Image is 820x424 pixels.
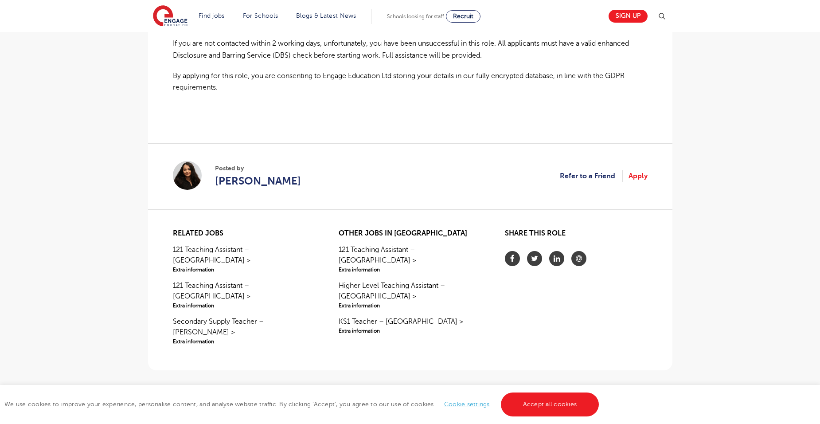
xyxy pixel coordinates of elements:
a: 121 Teaching Assistant – [GEOGRAPHIC_DATA] >Extra information [173,244,315,274]
h2: Other jobs in [GEOGRAPHIC_DATA] [339,229,481,238]
a: Secondary Supply Teacher – [PERSON_NAME] >Extra information [173,316,315,345]
a: 121 Teaching Assistant – [GEOGRAPHIC_DATA] >Extra information [339,244,481,274]
h2: Related jobs [173,229,315,238]
span: Posted by [215,164,301,173]
a: Refer to a Friend [560,170,623,182]
a: Blogs & Latest News [296,12,356,19]
a: Accept all cookies [501,393,599,416]
a: Sign up [609,10,648,23]
a: For Schools [243,12,278,19]
span: Extra information [339,266,481,274]
a: Recruit [446,10,480,23]
span: Extra information [173,266,315,274]
span: Schools looking for staff [387,13,444,20]
a: Apply [629,170,648,182]
a: Cookie settings [444,401,490,408]
span: Recruit [453,13,473,20]
p: If you are not contacted within 2 working days, unfortunately, you have been unsuccessful in this... [173,38,648,61]
h2: Share this role [505,229,647,242]
p: By applying for this role, you are consenting to Engage Education Ltd storing your details in our... [173,70,648,94]
a: Find jobs [199,12,225,19]
span: Extra information [173,338,315,345]
a: Higher Level Teaching Assistant – [GEOGRAPHIC_DATA] >Extra information [339,280,481,310]
img: Engage Education [153,5,187,27]
span: Extra information [339,302,481,310]
a: 121 Teaching Assistant – [GEOGRAPHIC_DATA] >Extra information [173,280,315,310]
p: ​​​​​​​ [173,102,648,114]
span: Extra information [339,327,481,335]
span: Extra information [173,302,315,310]
p: ​​​​​​​ [173,123,648,134]
a: KS1 Teacher – [GEOGRAPHIC_DATA] >Extra information [339,316,481,335]
span: We use cookies to improve your experience, personalise content, and analyse website traffic. By c... [4,401,601,408]
a: [PERSON_NAME] [215,173,301,189]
